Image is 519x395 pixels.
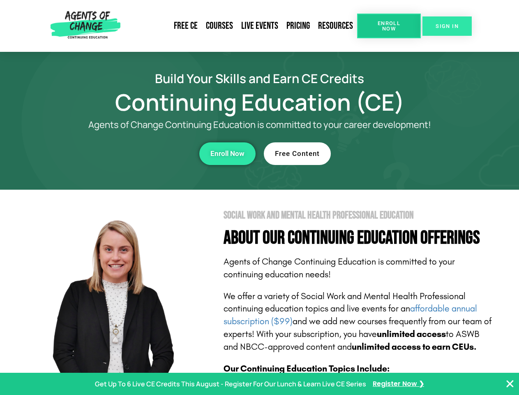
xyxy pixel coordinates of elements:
a: Enroll Now [357,14,421,38]
span: SIGN IN [436,23,459,29]
b: Our Continuing Education Topics Include: [224,363,390,374]
span: Enroll Now [210,150,245,157]
span: Enroll Now [370,21,408,31]
span: Free Content [275,150,320,157]
a: Live Events [237,16,282,35]
p: Get Up To 6 Live CE Credits This August - Register For Our Lunch & Learn Live CE Series [95,378,366,390]
a: Pricing [282,16,314,35]
a: Free CE [170,16,202,35]
a: Free Content [264,142,331,165]
a: SIGN IN [422,16,472,36]
b: unlimited access to earn CEUs. [352,342,477,352]
a: Resources [314,16,357,35]
p: Agents of Change Continuing Education is committed to your career development! [58,120,461,130]
span: Agents of Change Continuing Education is committed to your continuing education needs! [224,256,455,280]
h2: Build Your Skills and Earn CE Credits [25,72,494,84]
a: Courses [202,16,237,35]
b: unlimited access [377,329,446,339]
button: Close Banner [505,379,515,389]
h1: Continuing Education (CE) [25,93,494,112]
nav: Menu [124,16,357,35]
a: Enroll Now [199,142,256,165]
a: Register Now ❯ [373,378,424,390]
p: We offer a variety of Social Work and Mental Health Professional continuing education topics and ... [224,290,494,353]
h2: Social Work and Mental Health Professional Education [224,210,494,221]
h4: About Our Continuing Education Offerings [224,229,494,247]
